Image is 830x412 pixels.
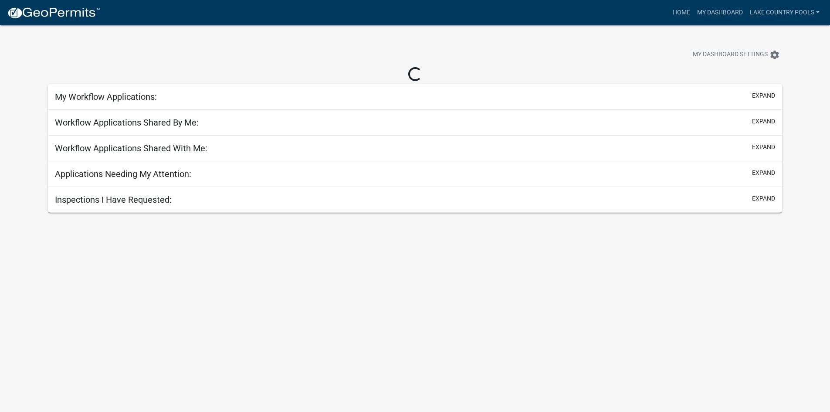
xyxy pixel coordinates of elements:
h5: Workflow Applications Shared By Me: [55,117,199,128]
a: Home [669,4,694,21]
h5: Applications Needing My Attention: [55,169,191,179]
button: expand [752,194,775,203]
h5: Inspections I Have Requested: [55,194,172,205]
button: expand [752,91,775,100]
button: My Dashboard Settingssettings [686,46,787,63]
h5: My Workflow Applications: [55,92,157,102]
button: expand [752,143,775,152]
span: My Dashboard Settings [693,50,768,60]
a: My Dashboard [694,4,746,21]
button: expand [752,168,775,177]
i: settings [769,50,780,60]
a: Lake Country Pools [746,4,823,21]
h5: Workflow Applications Shared With Me: [55,143,207,153]
button: expand [752,117,775,126]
